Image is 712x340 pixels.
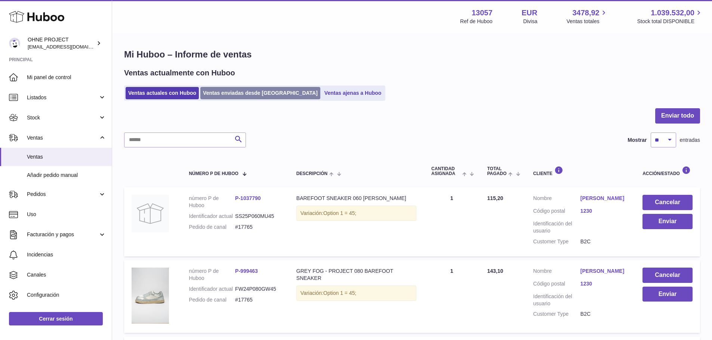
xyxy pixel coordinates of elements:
[523,18,537,25] div: Divisa
[296,268,416,282] div: GREY FOG - PROJECT 080 BAREFOOT SNEAKER
[580,195,628,202] a: [PERSON_NAME]
[200,87,320,99] a: Ventas enviadas desde [GEOGRAPHIC_DATA]
[235,268,258,274] a: P-999463
[189,286,235,293] dt: Identificador actual
[27,74,106,81] span: Mi panel de control
[651,8,694,18] span: 1.039.532,00
[132,195,169,232] img: no-photo.jpg
[533,293,580,307] dt: Identificación del usuario
[27,291,106,299] span: Configuración
[27,134,98,141] span: Ventas
[189,224,235,231] dt: Pedido de canal
[533,195,580,204] dt: Nombre
[189,213,235,220] dt: Identificador actual
[580,208,628,215] a: 1230
[533,166,628,176] div: Cliente
[9,38,20,49] img: internalAdmin-13057@internal.huboo.com
[533,238,580,245] dt: Customer Type
[424,187,480,256] td: 1
[235,224,281,231] dd: #17765
[296,171,327,176] span: Descripción
[296,286,416,301] div: Variación:
[533,220,580,234] dt: Identificación del usuario
[642,166,693,176] div: Acción/Estado
[27,251,106,258] span: Incidencias
[296,206,416,221] div: Variación:
[27,231,98,238] span: Facturación y pagos
[472,8,493,18] strong: 13057
[628,137,647,144] label: Mostrar
[642,268,693,283] button: Cancelar
[126,87,199,99] a: Ventas actuales con Huboo
[323,290,356,296] span: Option 1 = 45;
[189,296,235,303] dt: Pedido de canal
[9,312,103,325] a: Cerrar sesión
[580,280,628,287] a: 1230
[124,49,700,60] h1: Mi Huboo – Informe de ventas
[27,191,98,198] span: Pedidos
[580,238,628,245] dd: B2C
[28,44,110,50] span: [EMAIL_ADDRESS][DOMAIN_NAME]
[235,195,261,201] a: P-1037790
[27,114,98,121] span: Stock
[487,268,503,274] span: 143,10
[235,213,281,220] dd: SS25P060MU45
[533,280,580,289] dt: Código postal
[642,195,693,210] button: Cancelar
[533,208,580,216] dt: Código postal
[572,8,599,18] span: 3478,92
[322,87,384,99] a: Ventas ajenas a Huboo
[189,268,235,282] dt: número P de Huboo
[424,260,480,333] td: 1
[567,18,608,25] span: Ventas totales
[27,271,106,278] span: Canales
[567,8,608,25] a: 3478,92 Ventas totales
[132,268,169,324] img: GREYLACES.png
[460,18,492,25] div: Ref de Huboo
[27,172,106,179] span: Añadir pedido manual
[533,311,580,318] dt: Customer Type
[189,171,238,176] span: número P de Huboo
[580,268,628,275] a: [PERSON_NAME]
[235,296,281,303] dd: #17765
[655,108,700,124] button: Enviar todo
[189,195,235,209] dt: número P de Huboo
[431,166,460,176] span: Cantidad ASIGNADA
[27,211,106,218] span: Uso
[642,287,693,302] button: Enviar
[235,286,281,293] dd: FW24P080GW45
[637,18,703,25] span: Stock total DISPONIBLE
[637,8,703,25] a: 1.039.532,00 Stock total DISPONIBLE
[533,268,580,277] dt: Nombre
[124,68,235,78] h2: Ventas actualmente con Huboo
[323,210,356,216] span: Option 1 = 45;
[28,36,95,50] div: OHNE PROJECT
[642,214,693,229] button: Enviar
[27,94,98,101] span: Listados
[296,195,416,202] div: BAREFOOT SNEAKER 060 [PERSON_NAME]
[580,311,628,318] dd: B2C
[27,153,106,160] span: Ventas
[487,166,506,176] span: Total pagado
[487,195,503,201] span: 115,20
[522,8,537,18] strong: EUR
[680,137,700,144] span: entradas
